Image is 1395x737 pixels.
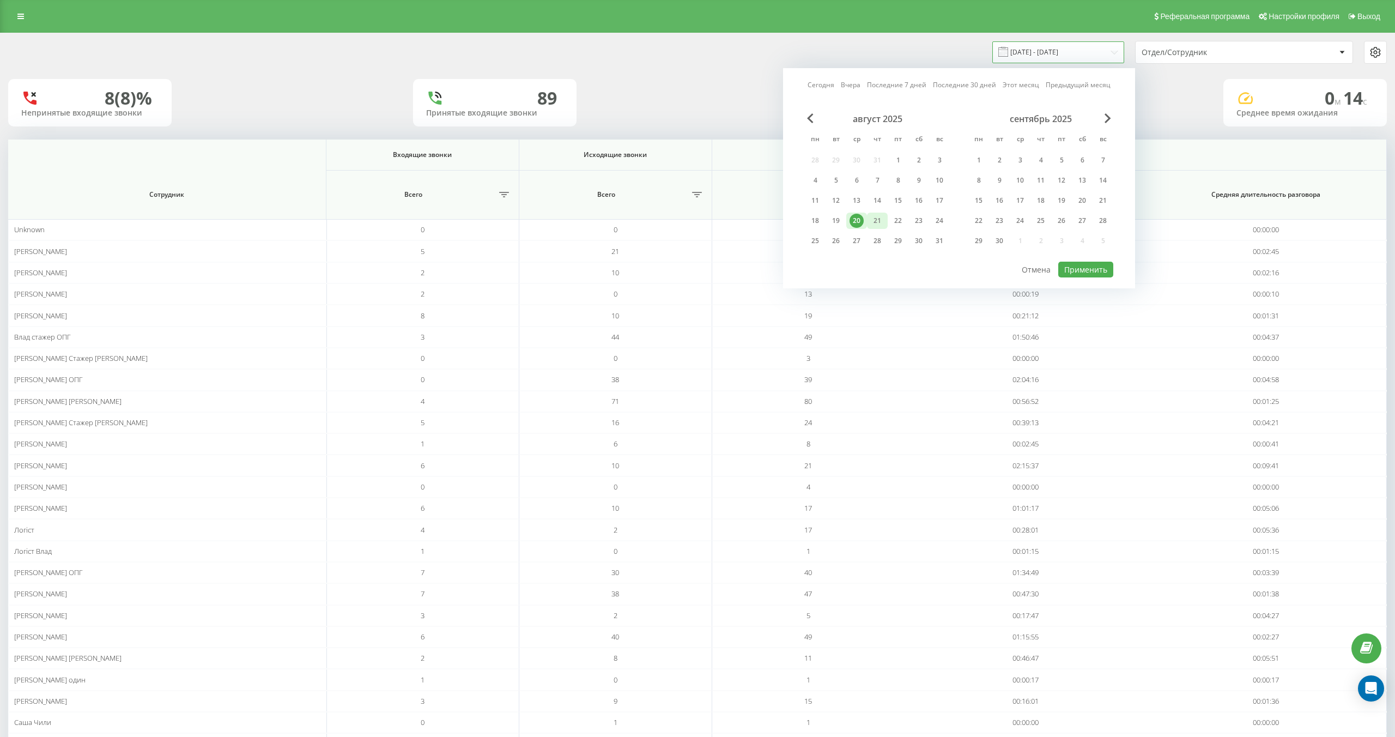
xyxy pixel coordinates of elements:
td: 00:01:36 [1146,691,1387,712]
span: [PERSON_NAME] [14,461,67,470]
span: 38 [611,589,619,599]
div: сб 2 авг. 2025 г. [908,152,929,168]
span: 1 [421,675,424,685]
span: 4 [806,482,810,492]
td: 00:47:30 [905,583,1145,605]
span: [PERSON_NAME] [14,696,67,706]
div: 11 [1034,173,1048,188]
div: 4 [1034,153,1048,167]
td: 00:00:19 [905,283,1145,305]
div: 30 [912,234,926,248]
div: пн 15 сент. 2025 г. [968,192,989,209]
td: 00:21:12 [905,305,1145,326]
span: [PERSON_NAME] [14,246,67,256]
div: 89 [537,88,557,108]
div: 19 [829,214,843,228]
span: 0 [614,289,617,299]
div: 2 [992,153,1006,167]
div: вс 10 авг. 2025 г. [929,172,950,189]
abbr: воскресенье [1095,132,1111,148]
div: вт 19 авг. 2025 г. [826,213,846,229]
span: 6 [421,461,424,470]
div: ср 24 сент. 2025 г. [1010,213,1030,229]
span: 16 [611,418,619,427]
abbr: суббота [1074,132,1090,148]
abbr: среда [848,132,865,148]
span: 1 [421,546,424,556]
td: 00:39:13 [905,412,1145,433]
td: 00:28:01 [905,519,1145,540]
div: 10 [1013,173,1027,188]
div: 13 [850,194,864,208]
span: Unknown [14,225,45,234]
span: Выход [1357,12,1380,21]
span: 2 [421,653,424,663]
div: пн 22 сент. 2025 г. [968,213,989,229]
td: 00:05:51 [1146,648,1387,669]
div: 25 [808,234,822,248]
span: 1 [421,439,424,449]
span: 3 [421,332,424,342]
span: [PERSON_NAME] [PERSON_NAME] [14,653,122,663]
span: 4 [421,396,424,406]
div: 24 [1013,214,1027,228]
span: 7 [421,567,424,577]
div: чт 18 сент. 2025 г. [1030,192,1051,209]
span: 40 [804,567,812,577]
div: 23 [912,214,926,228]
td: 00:00:00 [1146,476,1387,498]
span: 10 [611,503,619,513]
div: пт 22 авг. 2025 г. [888,213,908,229]
div: 8 [972,173,986,188]
div: вс 17 авг. 2025 г. [929,192,950,209]
div: вт 9 сент. 2025 г. [989,172,1010,189]
td: 00:00:41 [1146,433,1387,455]
div: 17 [1013,194,1027,208]
span: [PERSON_NAME] [14,482,67,492]
td: 01:15:55 [905,626,1145,648]
div: пт 12 сент. 2025 г. [1051,172,1072,189]
div: сб 27 сент. 2025 г. [1072,213,1093,229]
span: [PERSON_NAME] [14,268,67,277]
span: 2 [614,525,617,535]
td: 00:56:52 [905,391,1145,412]
span: [PERSON_NAME] [14,503,67,513]
div: 8 [891,173,905,188]
span: 5 [421,418,424,427]
div: 14 [870,194,884,208]
abbr: понедельник [971,132,987,148]
div: сб 30 авг. 2025 г. [908,233,929,249]
span: 6 [421,632,424,642]
div: сб 6 сент. 2025 г. [1072,152,1093,168]
span: Все звонки [750,150,1348,159]
div: 25 [1034,214,1048,228]
span: 0 [421,482,424,492]
td: 01:01:17 [905,498,1145,519]
div: ср 13 авг. 2025 г. [846,192,867,209]
div: 18 [1034,194,1048,208]
a: Сегодня [808,80,834,90]
td: 00:46:47 [905,648,1145,669]
div: ср 10 сент. 2025 г. [1010,172,1030,189]
div: 5 [829,173,843,188]
div: вт 23 сент. 2025 г. [989,213,1010,229]
div: пн 25 авг. 2025 г. [805,233,826,249]
span: 10 [611,461,619,470]
td: 00:17:47 [905,605,1145,626]
div: 5 [1054,153,1069,167]
abbr: воскресенье [931,132,948,148]
span: 13 [804,289,812,299]
div: сентябрь 2025 [968,113,1113,124]
abbr: суббота [911,132,927,148]
div: 4 [808,173,822,188]
abbr: пятница [1053,132,1070,148]
span: [PERSON_NAME] Стажер [PERSON_NAME] [14,418,148,427]
td: 00:04:58 [1146,369,1387,390]
div: сб 13 сент. 2025 г. [1072,172,1093,189]
div: ср 27 авг. 2025 г. [846,233,867,249]
div: вт 2 сент. 2025 г. [989,152,1010,168]
td: 00:01:15 [1146,541,1387,562]
span: 7 [421,589,424,599]
div: вс 31 авг. 2025 г. [929,233,950,249]
div: чт 25 сент. 2025 г. [1030,213,1051,229]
